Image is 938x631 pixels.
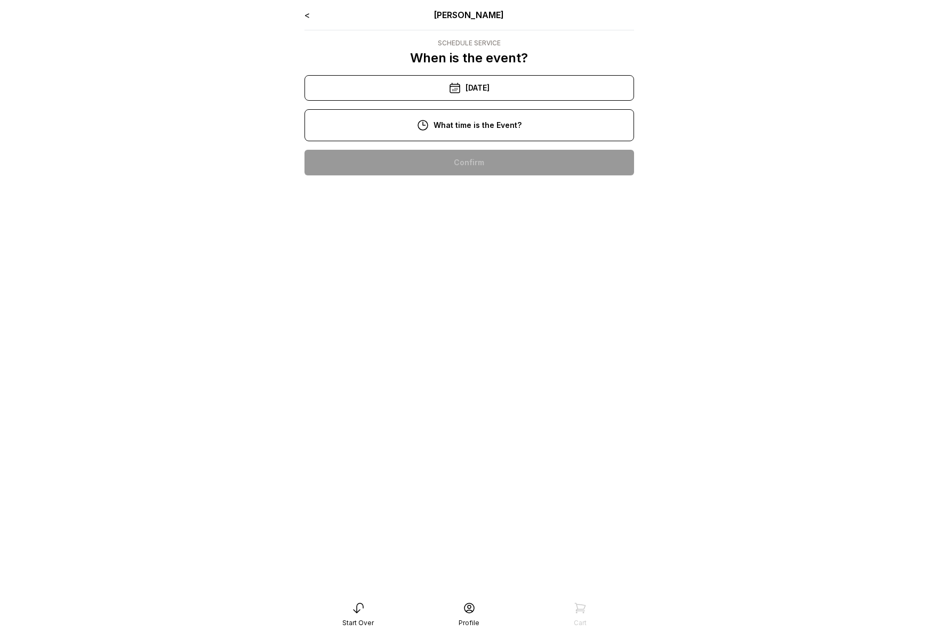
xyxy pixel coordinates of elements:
[304,10,310,20] a: <
[459,619,479,627] div: Profile
[574,619,587,627] div: Cart
[410,39,528,47] div: Schedule Service
[304,75,634,101] div: [DATE]
[342,619,374,627] div: Start Over
[370,9,568,21] div: [PERSON_NAME]
[410,50,528,67] p: When is the event?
